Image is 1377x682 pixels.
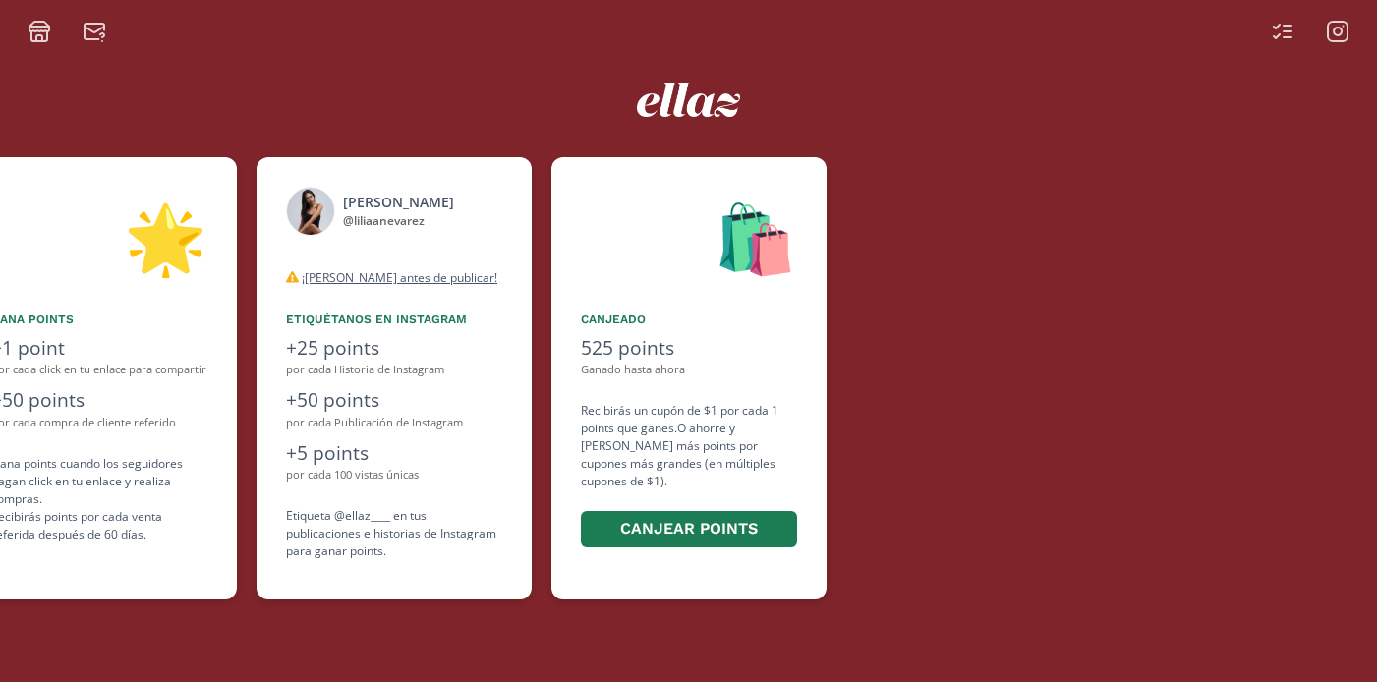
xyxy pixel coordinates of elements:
div: por cada 100 vistas únicas [286,467,502,483]
div: +25 points [286,334,502,363]
div: Etiquétanos en Instagram [286,311,502,328]
div: 🛍️ [581,187,797,287]
div: Recibirás un cupón de $1 por cada 1 points que ganes. O ahorre y [PERSON_NAME] más points por cup... [581,402,797,550]
div: @ liliaanevarez [343,212,454,230]
u: ¡[PERSON_NAME] antes de publicar! [302,269,497,286]
button: Canjear points [581,511,797,547]
img: 472866662_2015896602243155_15014156077129679_n.jpg [286,187,335,236]
div: Canjeado [581,311,797,328]
div: +5 points [286,439,502,468]
div: Ganado hasta ahora [581,362,797,378]
div: [PERSON_NAME] [343,192,454,212]
div: por cada Publicación de Instagram [286,415,502,431]
div: por cada Historia de Instagram [286,362,502,378]
div: 525 points [581,334,797,363]
div: Etiqueta @ellaz____ en tus publicaciones e historias de Instagram para ganar points. [286,507,502,560]
img: ew9eVGDHp6dD [637,83,740,117]
div: +50 points [286,386,502,415]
